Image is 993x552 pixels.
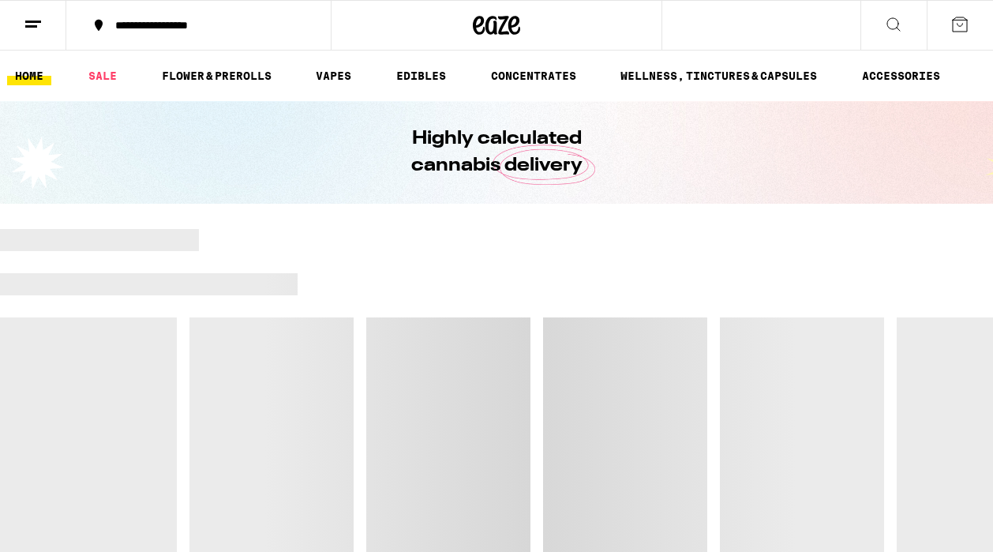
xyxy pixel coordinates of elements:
[7,66,51,85] a: HOME
[613,66,825,85] a: WELLNESS, TINCTURES & CAPSULES
[366,126,627,179] h1: Highly calculated cannabis delivery
[81,66,125,85] a: SALE
[388,66,454,85] a: EDIBLES
[308,66,359,85] a: VAPES
[483,66,584,85] a: CONCENTRATES
[854,66,948,85] a: ACCESSORIES
[154,66,279,85] a: FLOWER & PREROLLS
